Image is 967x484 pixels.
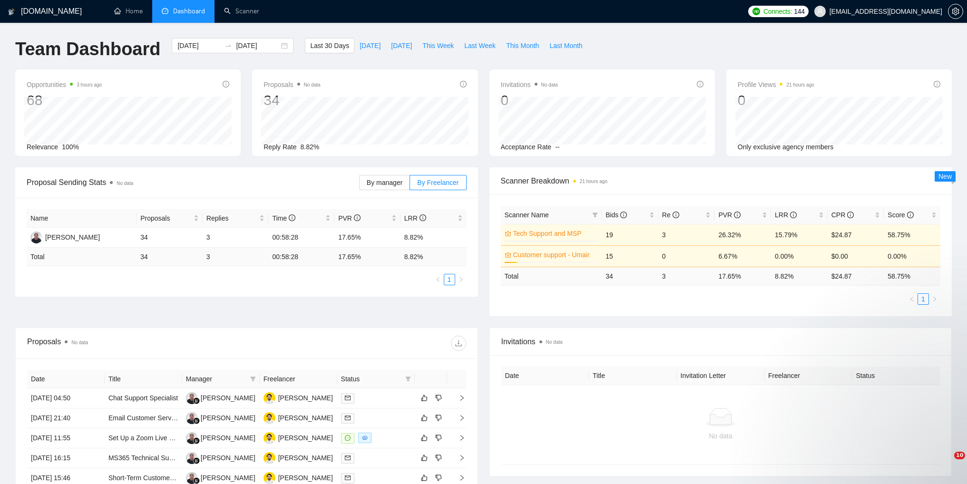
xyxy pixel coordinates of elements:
span: Scanner Name [505,211,549,219]
a: RS[PERSON_NAME] [186,454,255,461]
td: 17.65% [334,228,400,248]
span: like [421,434,428,442]
a: Customer support - Umair [513,250,596,260]
td: 26.32% [714,224,771,245]
td: 15 [602,245,658,267]
th: Title [589,367,677,385]
span: PVR [718,211,741,219]
img: upwork-logo.png [752,8,760,15]
td: [DATE] 21:40 [27,408,105,428]
th: Date [501,367,589,385]
span: Status [341,374,401,384]
a: HM[PERSON_NAME] [30,233,100,241]
div: 68 [27,91,102,109]
button: This Week [417,38,459,53]
span: setting [948,8,963,15]
span: Connects: [763,6,792,17]
div: [PERSON_NAME] [278,393,333,403]
span: No data [71,340,88,345]
th: Name [27,209,137,228]
td: [DATE] 11:55 [27,428,105,448]
li: Next Page [929,293,940,305]
td: 34 [137,228,203,248]
span: info-circle [934,81,940,87]
button: dislike [433,472,444,484]
td: 17.65 % [714,267,771,285]
span: to [225,42,232,49]
span: info-circle [223,81,229,87]
td: 34 [602,267,658,285]
td: [DATE] 16:15 [27,448,105,468]
span: No data [304,82,321,87]
span: like [421,414,428,422]
img: gigradar-bm.png [193,417,200,424]
span: dislike [435,454,442,462]
span: LRR [404,214,426,222]
td: 58.75 % [884,267,940,285]
button: dislike [433,392,444,404]
span: Dashboard [173,7,205,15]
span: Invitations [501,79,558,90]
input: End date [236,40,279,51]
span: info-circle [354,214,361,221]
span: filter [403,372,413,386]
button: Last Month [544,38,587,53]
span: right [451,415,465,421]
span: No data [117,181,133,186]
span: Bids [606,211,627,219]
span: By Freelancer [417,179,459,186]
input: Start date [177,40,221,51]
div: [PERSON_NAME] [201,473,255,483]
button: right [455,274,467,285]
button: like [419,452,430,464]
button: Last Week [459,38,501,53]
div: [PERSON_NAME] [201,393,255,403]
time: 21 hours ago [786,82,814,87]
span: info-circle [907,212,914,218]
td: 3 [203,248,269,266]
td: 8.82% [400,228,467,248]
th: Title [105,370,182,388]
h1: Team Dashboard [15,38,160,60]
span: Invitations [501,336,940,348]
button: Last 30 Days [305,38,354,53]
span: crown [505,252,511,258]
span: Proposals [140,213,192,223]
span: Manager [186,374,246,384]
span: No data [541,82,558,87]
div: [PERSON_NAME] [201,453,255,463]
td: $ 24.87 [828,267,884,285]
span: 10 [954,452,965,459]
span: info-circle [460,81,467,87]
span: Acceptance Rate [501,143,552,151]
a: MS365 Technical Support for Shared Calendars [108,454,249,462]
button: like [419,472,430,484]
td: Set Up a Zoom Live Event [105,428,182,448]
td: 34 [137,248,203,266]
a: searchScanner [224,7,259,15]
a: 1 [918,294,928,304]
div: [PERSON_NAME] [201,413,255,423]
th: Invitation Letter [677,367,765,385]
span: info-circle [673,212,679,218]
th: Proposals [137,209,203,228]
span: 100% [62,143,79,151]
img: HM [264,432,275,444]
span: dislike [435,394,442,402]
span: like [421,474,428,482]
button: left [432,274,444,285]
td: 00:58:28 [268,228,334,248]
button: like [419,412,430,424]
th: Replies [203,209,269,228]
span: message [345,435,351,441]
img: HM [264,392,275,404]
td: Total [27,248,137,266]
th: Date [27,370,105,388]
span: Last Week [464,40,496,51]
a: homeHome [114,7,143,15]
span: Score [888,211,913,219]
td: 0 [658,245,715,267]
td: 3 [658,267,715,285]
span: Relevance [27,143,58,151]
span: Scanner Breakdown [501,175,941,187]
